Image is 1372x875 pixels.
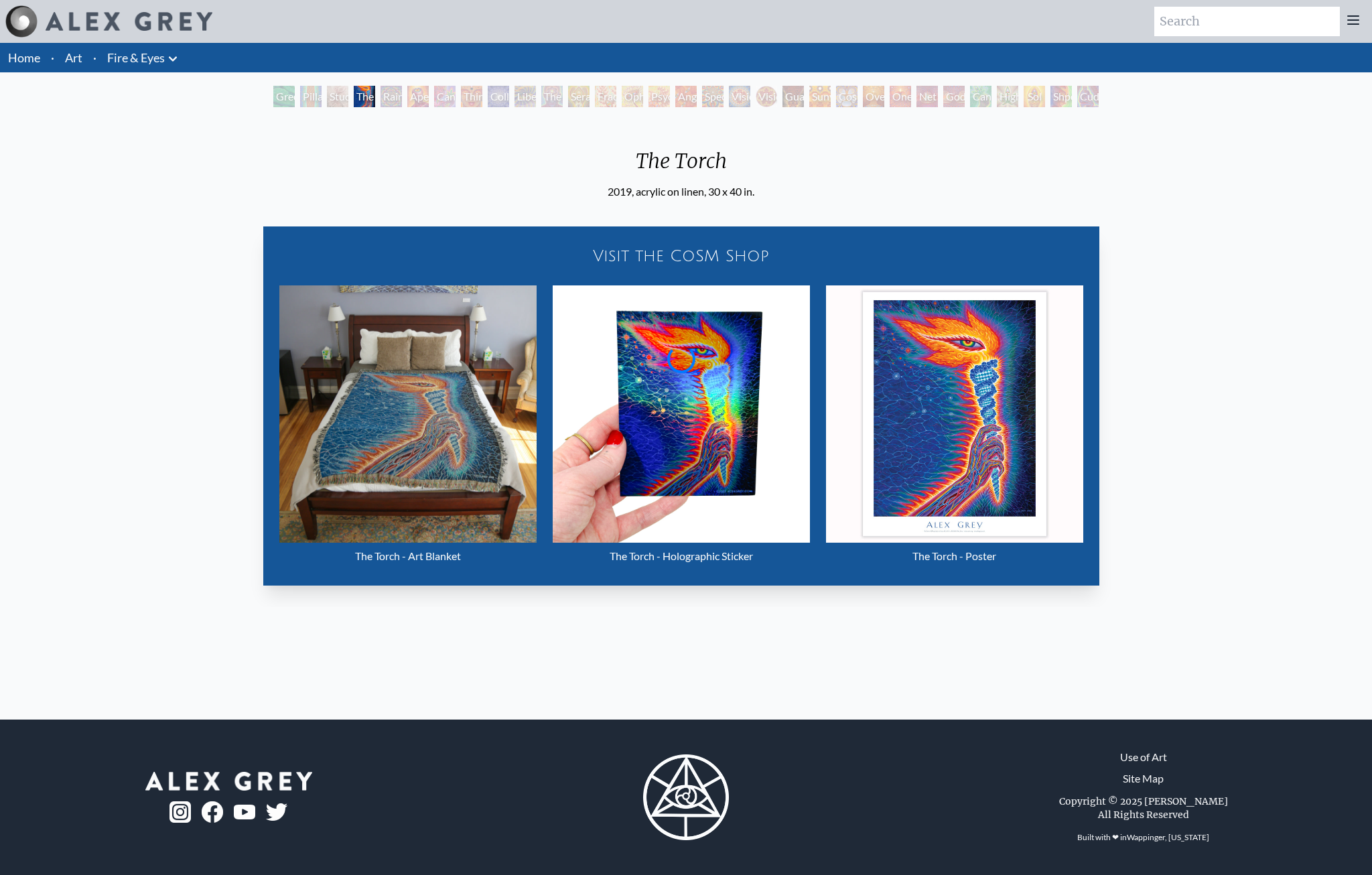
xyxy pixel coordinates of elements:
div: Green Hand [273,86,295,107]
div: Oversoul [863,86,884,107]
img: ig-logo.png [169,801,191,823]
div: Collective Vision [488,86,509,107]
div: Pillar of Awareness [300,86,322,107]
div: Ophanic Eyelash [622,86,643,107]
div: Sunyata [809,86,831,107]
a: The Torch - Poster [826,285,1083,569]
div: Rainbow Eye Ripple [381,86,402,107]
img: youtube-logo.png [234,805,255,820]
div: Vision [PERSON_NAME] [756,86,777,107]
div: The Torch - Art Blanket [279,543,537,569]
div: Copyright © 2025 [PERSON_NAME] [1059,795,1228,808]
div: Seraphic Transport Docking on the Third Eye [568,86,590,107]
div: Aperture [407,86,429,107]
div: Higher Vision [997,86,1018,107]
div: Sol Invictus [1024,86,1045,107]
div: The Torch - Poster [826,543,1083,569]
div: 2019, acrylic on linen, 30 x 40 in. [608,184,754,200]
div: Angel Skin [675,86,697,107]
div: Psychomicrograph of a Fractal Paisley Cherub Feather Tip [648,86,670,107]
img: The Torch - Poster [826,285,1083,543]
div: Vision Crystal [729,86,750,107]
div: Spectral Lotus [702,86,724,107]
div: The Torch [354,86,375,107]
a: Art [65,48,82,67]
div: The Torch - Holographic Sticker [553,543,810,569]
a: The Torch - Art Blanket [279,285,537,569]
div: The Seer [541,86,563,107]
input: Search [1154,7,1340,36]
a: Wappinger, [US_STATE] [1127,832,1209,842]
div: Net of Being [916,86,938,107]
a: Visit the CoSM Shop [271,234,1091,277]
img: fb-logo.png [202,801,223,823]
div: All Rights Reserved [1098,808,1189,821]
div: Study for the Great Turn [327,86,348,107]
div: The Torch [608,149,754,184]
a: The Torch - Holographic Sticker [553,285,810,569]
li: · [88,43,102,72]
img: The Torch - Art Blanket [279,285,537,543]
div: Cuddle [1077,86,1099,107]
a: Site Map [1123,770,1164,787]
div: Built with ❤ in [1072,827,1215,848]
a: Home [8,50,40,65]
div: Cannabis Sutra [434,86,456,107]
a: Fire & Eyes [107,48,165,67]
li: · [46,43,60,72]
div: Guardian of Infinite Vision [782,86,804,107]
div: Cosmic Elf [836,86,857,107]
a: Use of Art [1120,749,1167,765]
div: Third Eye Tears of Joy [461,86,482,107]
div: Shpongled [1050,86,1072,107]
div: One [890,86,911,107]
div: Liberation Through Seeing [514,86,536,107]
div: Fractal Eyes [595,86,616,107]
img: twitter-logo.png [266,803,287,821]
div: Godself [943,86,965,107]
img: The Torch - Holographic Sticker [553,285,810,543]
div: Cannafist [970,86,991,107]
